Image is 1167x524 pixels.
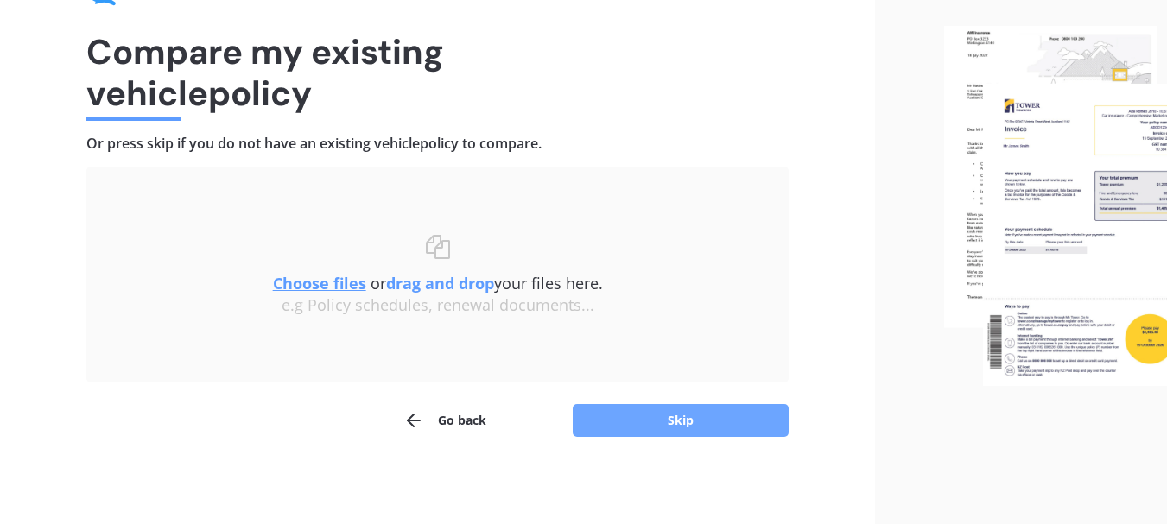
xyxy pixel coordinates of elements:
img: files.webp [944,26,1167,385]
h4: Or press skip if you do not have an existing vehicle policy to compare. [86,135,789,153]
button: Skip [573,404,789,437]
div: e.g Policy schedules, renewal documents... [121,296,754,315]
b: drag and drop [386,273,494,294]
button: Go back [403,403,486,438]
h1: Compare my existing vehicle policy [86,31,789,114]
u: Choose files [273,273,366,294]
span: or your files here. [273,273,603,294]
